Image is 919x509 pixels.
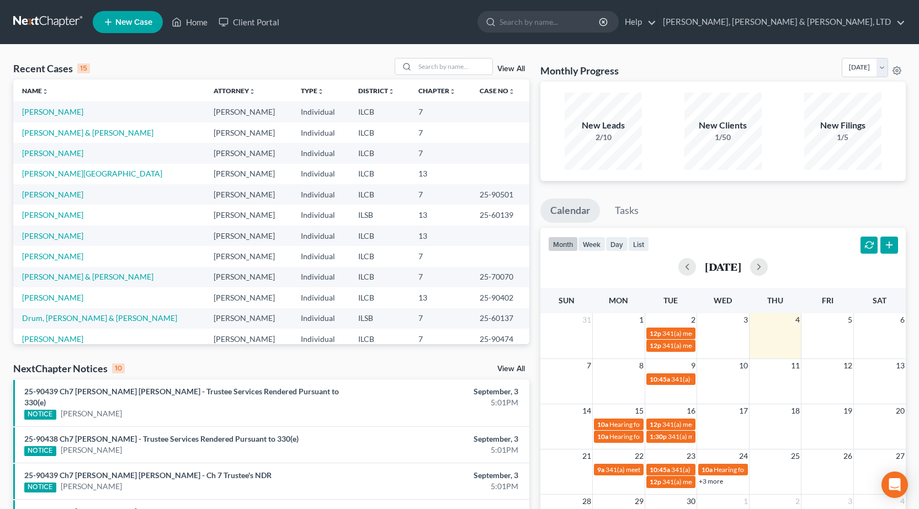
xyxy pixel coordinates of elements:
i: unfold_more [249,88,256,95]
div: NextChapter Notices [13,362,125,375]
span: 1 [638,313,645,326]
span: 4 [794,313,801,326]
span: 341(a) meeting for [PERSON_NAME] [662,329,769,337]
span: 341(a) meeting for [PERSON_NAME] [662,420,769,428]
span: Hearing for [PERSON_NAME] & [PERSON_NAME] [609,432,754,441]
span: 10a [702,465,713,474]
td: 7 [410,184,471,205]
td: Individual [292,122,349,143]
span: 10a [597,420,608,428]
span: 25 [790,449,801,463]
div: 5:01PM [361,481,518,492]
td: Individual [292,143,349,163]
td: 25-90474 [471,329,529,349]
span: 341(a) meeting for [PERSON_NAME] [668,432,774,441]
td: 7 [410,329,471,349]
a: Typeunfold_more [301,87,324,95]
a: [PERSON_NAME] [22,210,83,219]
a: Attorneyunfold_more [214,87,256,95]
a: [PERSON_NAME] [22,293,83,302]
div: New Clients [684,119,762,132]
div: NOTICE [24,483,56,492]
a: Tasks [605,199,649,223]
a: [PERSON_NAME] [22,231,83,240]
a: [PERSON_NAME][GEOGRAPHIC_DATA] [22,169,162,178]
td: 7 [410,308,471,329]
span: 3 [847,495,853,508]
td: ILSB [349,308,410,329]
h2: [DATE] [705,261,741,272]
a: View All [497,65,525,73]
span: 15 [634,404,645,417]
span: 7 [586,359,592,372]
span: 6 [899,313,906,326]
td: [PERSON_NAME] [205,287,292,308]
span: 12p [650,478,661,486]
span: 27 [895,449,906,463]
span: 9a [597,465,604,474]
a: Calendar [540,199,600,223]
td: ILCB [349,122,410,143]
a: Client Portal [213,12,285,32]
a: Nameunfold_more [22,87,49,95]
td: ILCB [349,101,410,122]
td: Individual [292,308,349,329]
a: Drum, [PERSON_NAME] & [PERSON_NAME] [22,313,177,323]
td: 13 [410,205,471,225]
td: [PERSON_NAME] [205,329,292,349]
span: 341(a) Meeting for [PERSON_NAME] [671,465,778,474]
span: 2 [690,313,697,326]
td: 25-60137 [471,308,529,329]
span: 22 [634,449,645,463]
span: 9 [690,359,697,372]
span: 30 [686,495,697,508]
td: ILCB [349,164,410,184]
td: ILSB [349,205,410,225]
td: [PERSON_NAME] [205,226,292,246]
a: [PERSON_NAME] [61,408,122,419]
a: [PERSON_NAME] [22,190,83,199]
div: 10 [112,363,125,373]
td: ILCB [349,226,410,246]
a: Help [619,12,656,32]
input: Search by name... [500,12,601,32]
i: unfold_more [508,88,515,95]
td: [PERSON_NAME] [205,205,292,225]
td: 25-90501 [471,184,529,205]
span: Hearing for [PERSON_NAME] [714,465,800,474]
span: 341(a) meeting for [PERSON_NAME] & [PERSON_NAME] [605,465,771,474]
span: 341(a) meeting for [PERSON_NAME] [662,341,769,350]
td: 25-70070 [471,267,529,287]
span: 10a [597,432,608,441]
i: unfold_more [449,88,456,95]
span: 10:45a [650,375,670,383]
a: +3 more [699,477,723,485]
a: [PERSON_NAME] [22,107,83,116]
div: 15 [77,63,90,73]
td: ILCB [349,329,410,349]
div: 1/5 [804,132,881,143]
td: Individual [292,184,349,205]
a: [PERSON_NAME] [22,148,83,158]
td: 13 [410,164,471,184]
a: [PERSON_NAME] [22,251,83,261]
td: Individual [292,329,349,349]
a: Districtunfold_more [358,87,395,95]
span: 1:30p [650,432,667,441]
td: 7 [410,143,471,163]
td: Individual [292,246,349,266]
div: September, 3 [361,386,518,397]
div: September, 3 [361,470,518,481]
td: ILCB [349,287,410,308]
td: ILCB [349,267,410,287]
a: 25-90439 Ch7 [PERSON_NAME] [PERSON_NAME] - Trustee Services Rendered Pursuant to 330(e) [24,387,339,407]
span: New Case [115,18,152,26]
td: [PERSON_NAME] [205,246,292,266]
span: 20 [895,404,906,417]
td: 7 [410,246,471,266]
span: 12p [650,420,661,428]
span: 17 [738,404,749,417]
td: ILCB [349,246,410,266]
a: [PERSON_NAME] & [PERSON_NAME] [22,272,153,281]
button: day [605,237,628,251]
